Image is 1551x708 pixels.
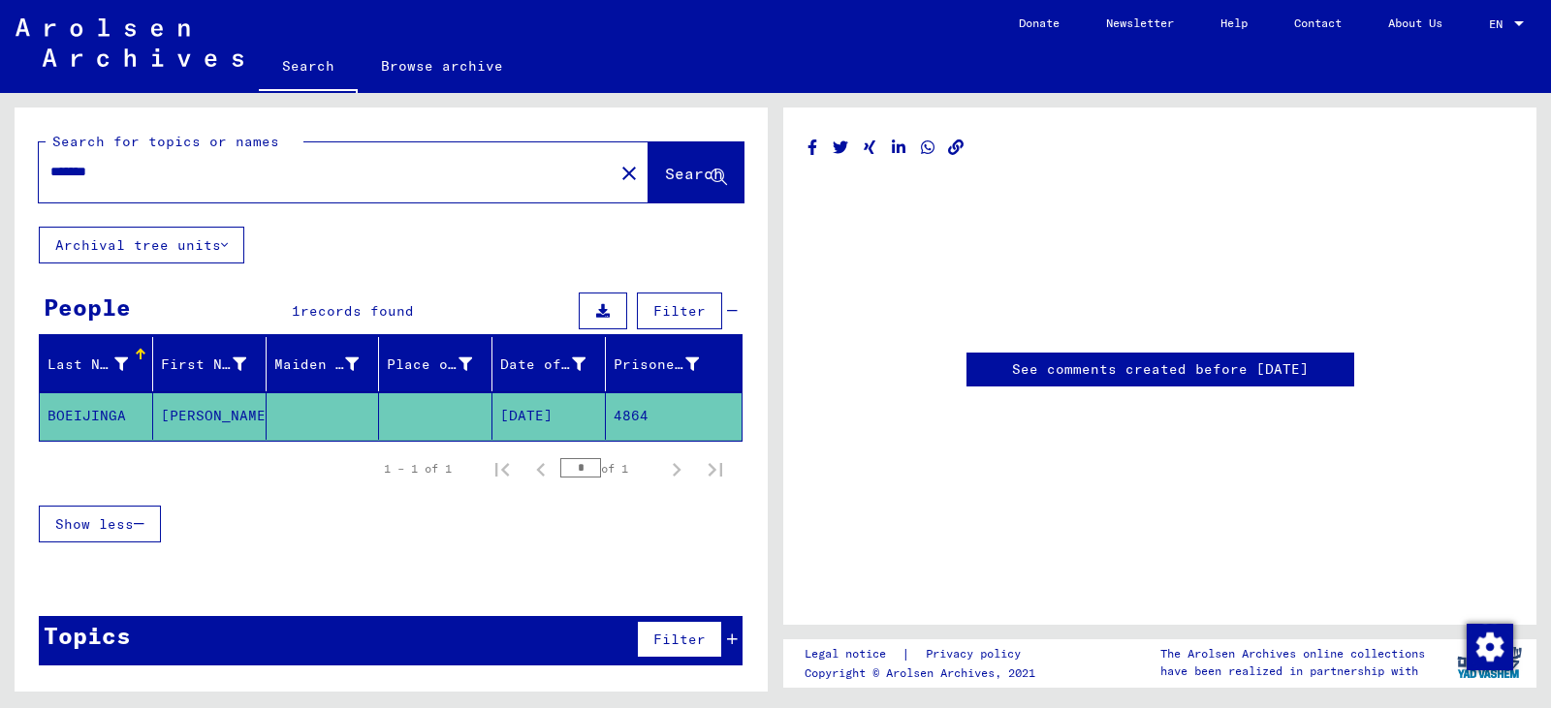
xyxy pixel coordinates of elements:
[259,43,358,93] a: Search
[610,153,649,192] button: Clear
[379,337,492,391] mat-header-cell: Place of Birth
[637,621,722,658] button: Filter
[606,337,742,391] mat-header-cell: Prisoner #
[805,664,1044,682] p: Copyright © Arolsen Archives, 2021
[560,459,657,477] div: of 1
[384,460,452,477] div: 1 – 1 of 1
[16,18,243,67] img: Arolsen_neg.svg
[805,644,902,664] a: Legal notice
[665,164,723,183] span: Search
[1489,17,1510,31] span: EN
[1467,624,1513,670] img: Change consent
[500,349,610,380] div: Date of Birth
[1012,359,1309,380] a: See comments created before [DATE]
[946,136,966,160] button: Copy link
[696,449,735,488] button: Last page
[649,142,744,202] button: Search
[39,227,244,263] button: Archival tree units
[1453,638,1526,687] img: yv_logo.png
[153,337,267,391] mat-header-cell: First Name
[40,337,153,391] mat-header-cell: Last Name
[52,133,279,150] mat-label: Search for topics or names
[39,506,161,542] button: Show less
[803,136,823,160] button: Share on Facebook
[522,449,560,488] button: Previous page
[153,392,267,440] mat-cell: [PERSON_NAME]
[47,354,128,375] div: Last Name
[1160,645,1425,662] p: The Arolsen Archives online collections
[161,354,246,375] div: First Name
[1160,662,1425,680] p: have been realized in partnership with
[1466,623,1512,669] div: Change consent
[617,162,641,185] mat-icon: close
[889,136,909,160] button: Share on LinkedIn
[637,292,722,329] button: Filter
[805,644,1044,664] div: |
[292,302,301,320] span: 1
[274,354,360,375] div: Maiden Name
[161,349,270,380] div: First Name
[500,354,586,375] div: Date of Birth
[47,349,152,380] div: Last Name
[653,631,706,648] span: Filter
[606,392,742,440] mat-cell: 4864
[918,136,938,160] button: Share on WhatsApp
[358,43,526,89] a: Browse archive
[614,354,699,375] div: Prisoner #
[301,302,414,320] span: records found
[492,337,606,391] mat-header-cell: Date of Birth
[55,515,134,533] span: Show less
[267,337,380,391] mat-header-cell: Maiden Name
[44,618,131,653] div: Topics
[40,392,153,440] mat-cell: BOEIJINGA
[274,349,384,380] div: Maiden Name
[492,392,606,440] mat-cell: [DATE]
[387,349,496,380] div: Place of Birth
[614,349,723,380] div: Prisoner #
[44,290,131,324] div: People
[657,449,696,488] button: Next page
[387,354,472,375] div: Place of Birth
[910,644,1044,664] a: Privacy policy
[483,449,522,488] button: First page
[860,136,880,160] button: Share on Xing
[831,136,851,160] button: Share on Twitter
[653,302,706,320] span: Filter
